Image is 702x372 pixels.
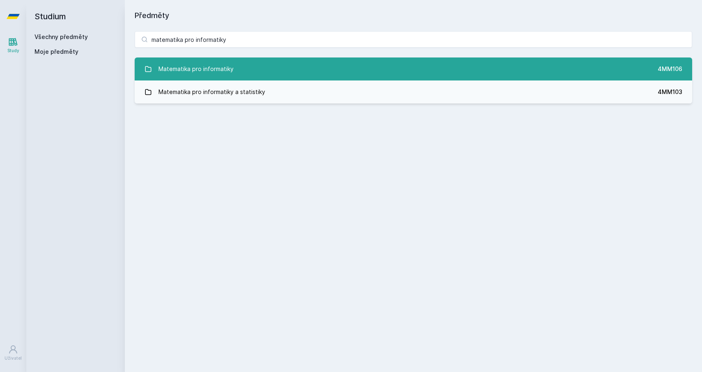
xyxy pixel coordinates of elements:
[2,33,25,58] a: Study
[135,57,692,80] a: Matematika pro informatiky 4MM106
[34,33,88,40] a: Všechny předměty
[135,80,692,103] a: Matematika pro informatiky a statistiky 4MM103
[2,340,25,365] a: Uživatel
[7,48,19,54] div: Study
[658,65,682,73] div: 4MM106
[658,88,682,96] div: 4MM103
[34,48,78,56] span: Moje předměty
[5,355,22,361] div: Uživatel
[158,61,234,77] div: Matematika pro informatiky
[158,84,265,100] div: Matematika pro informatiky a statistiky
[135,31,692,48] input: Název nebo ident předmětu…
[135,10,692,21] h1: Předměty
